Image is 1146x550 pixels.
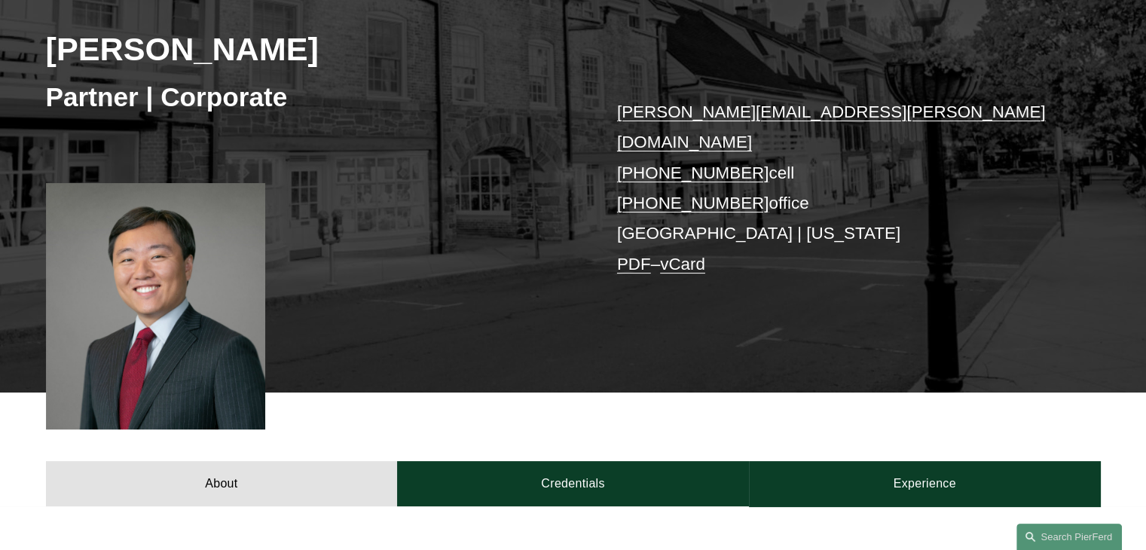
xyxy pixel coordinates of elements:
a: Credentials [397,461,749,506]
h3: Partner | Corporate [46,81,573,114]
a: [PHONE_NUMBER] [617,194,769,212]
a: Search this site [1016,524,1122,550]
a: vCard [660,255,705,273]
a: Experience [749,461,1101,506]
a: [PERSON_NAME][EMAIL_ADDRESS][PERSON_NAME][DOMAIN_NAME] [617,102,1046,151]
a: PDF [617,255,651,273]
a: [PHONE_NUMBER] [617,163,769,182]
h2: [PERSON_NAME] [46,29,573,69]
a: About [46,461,398,506]
p: cell office [GEOGRAPHIC_DATA] | [US_STATE] – [617,97,1056,280]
